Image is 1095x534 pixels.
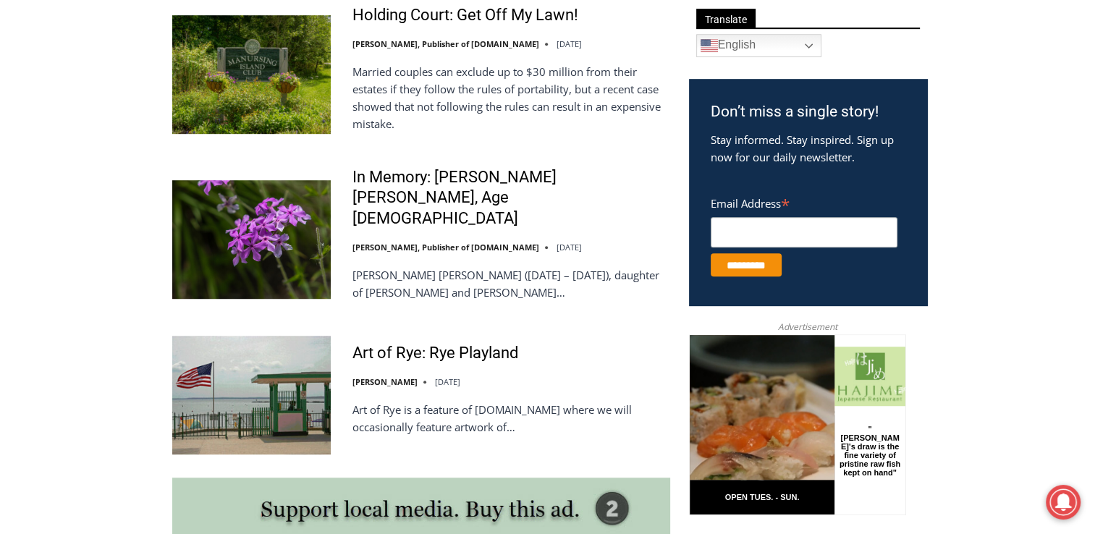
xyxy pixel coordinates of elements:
p: [PERSON_NAME] [PERSON_NAME] ([DATE] – [DATE]), daughter of [PERSON_NAME] and [PERSON_NAME]… [352,266,670,301]
a: In Memory: [PERSON_NAME] [PERSON_NAME], Age [DEMOGRAPHIC_DATA] [352,167,670,229]
p: Married couples can exclude up to $30 million from their estates if they follow the rules of port... [352,63,670,132]
time: [DATE] [557,38,582,49]
time: [DATE] [435,376,460,387]
img: en [701,37,718,54]
a: Holding Court: Get Off My Lawn! [352,5,578,26]
a: English [696,34,821,57]
h3: Don’t miss a single story! [711,101,905,124]
a: Art of Rye: Rye Playland [352,343,518,364]
div: "[PERSON_NAME]'s draw is the fine variety of pristine raw fish kept on hand" [149,90,213,173]
a: Intern @ [DOMAIN_NAME] [348,140,701,180]
p: Stay informed. Stay inspired. Sign up now for our daily newsletter. [711,131,905,166]
img: Holding Court: Get Off My Lawn! [172,15,331,134]
span: Advertisement [764,320,852,334]
a: Open Tues. - Sun. [PHONE_NUMBER] [1,145,145,180]
span: Open Tues. - Sun. [PHONE_NUMBER] [4,149,142,204]
div: "I learned about the history of a place I’d honestly never considered even as a resident of [GEOG... [365,1,684,140]
a: [PERSON_NAME] [352,376,418,387]
img: In Memory: Barbara Porter Schofield, Age 90 [172,180,331,299]
a: [PERSON_NAME], Publisher of [DOMAIN_NAME] [352,38,539,49]
span: Intern @ [DOMAIN_NAME] [379,144,671,177]
p: Art of Rye is a feature of [DOMAIN_NAME] where we will occasionally feature artwork of… [352,401,670,436]
img: Art of Rye: Rye Playland [172,336,331,454]
span: Translate [696,9,756,28]
time: [DATE] [557,242,582,253]
a: [PERSON_NAME], Publisher of [DOMAIN_NAME] [352,242,539,253]
label: Email Address [711,189,897,215]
